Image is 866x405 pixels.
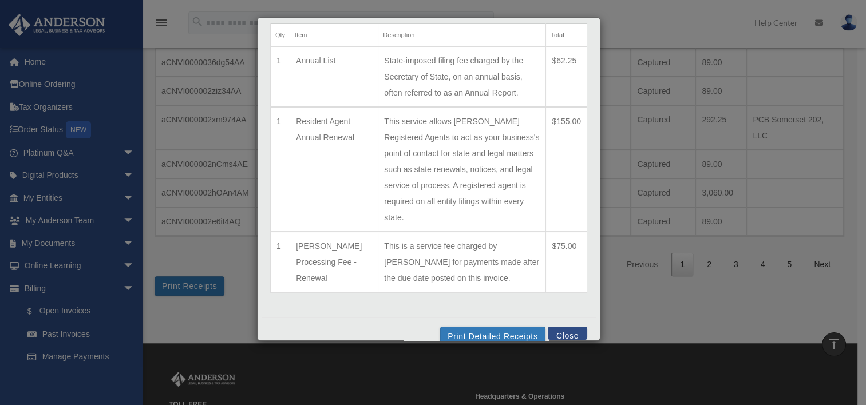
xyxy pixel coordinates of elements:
[378,46,546,107] td: State-imposed filing fee charged by the Secretary of State, on an annual basis, often referred to...
[548,327,587,340] button: Close
[271,232,290,292] td: 1
[290,107,378,232] td: Resident Agent Annual Renewal
[440,327,545,346] button: Print Detailed Receipts
[271,107,290,232] td: 1
[546,24,587,47] th: Total
[271,46,290,107] td: 1
[290,24,378,47] th: Item
[546,107,587,232] td: $155.00
[378,24,546,47] th: Description
[378,107,546,232] td: This service allows [PERSON_NAME] Registered Agents to act as your business's point of contact fo...
[378,232,546,292] td: This is a service fee charged by [PERSON_NAME] for payments made after the due date posted on thi...
[546,232,587,292] td: $75.00
[546,46,587,107] td: $62.25
[290,232,378,292] td: [PERSON_NAME] Processing Fee - Renewal
[271,24,290,47] th: Qty
[290,46,378,107] td: Annual List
